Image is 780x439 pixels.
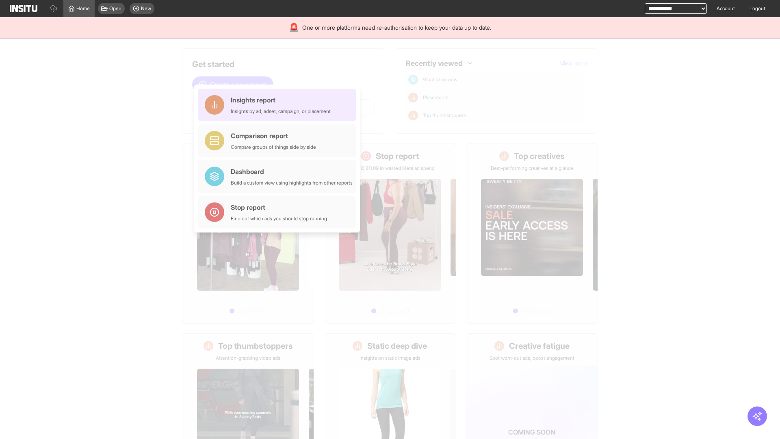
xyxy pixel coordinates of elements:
[302,24,491,32] span: One or more platforms need re-authorisation to keep your data up to date.
[141,5,151,12] span: New
[231,95,331,105] div: Insights report
[76,5,90,12] span: Home
[10,5,37,12] img: Logo
[231,131,316,141] div: Comparison report
[231,202,327,212] div: Stop report
[231,180,353,186] div: Build a custom view using highlights from other reports
[231,108,331,115] div: Insights by ad, adset, campaign, or placement
[231,215,327,222] div: Find out which ads you should stop running
[109,5,121,12] span: Open
[231,167,353,176] div: Dashboard
[289,22,299,33] div: 🚨
[231,144,316,150] div: Compare groups of things side by side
